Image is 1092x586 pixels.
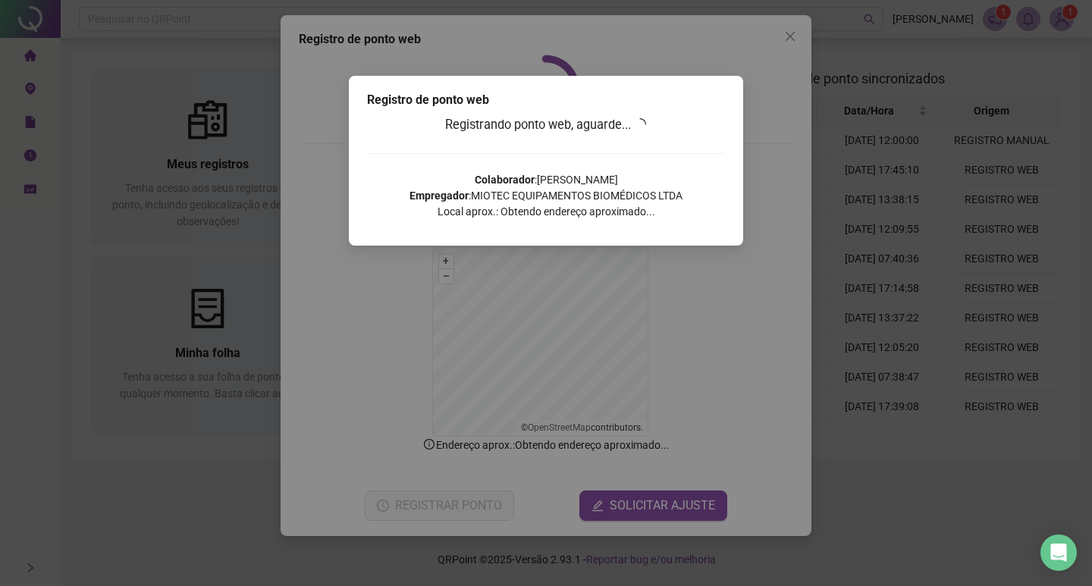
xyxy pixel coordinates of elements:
p: : [PERSON_NAME] : MIOTEC EQUIPAMENTOS BIOMÉDICOS LTDA Local aprox.: Obtendo endereço aproximado... [367,172,725,220]
span: loading [632,117,648,133]
strong: Colaborador [475,174,535,186]
strong: Empregador [409,190,469,202]
h3: Registrando ponto web, aguarde... [367,115,725,135]
div: Open Intercom Messenger [1040,534,1077,571]
div: Registro de ponto web [367,91,725,109]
